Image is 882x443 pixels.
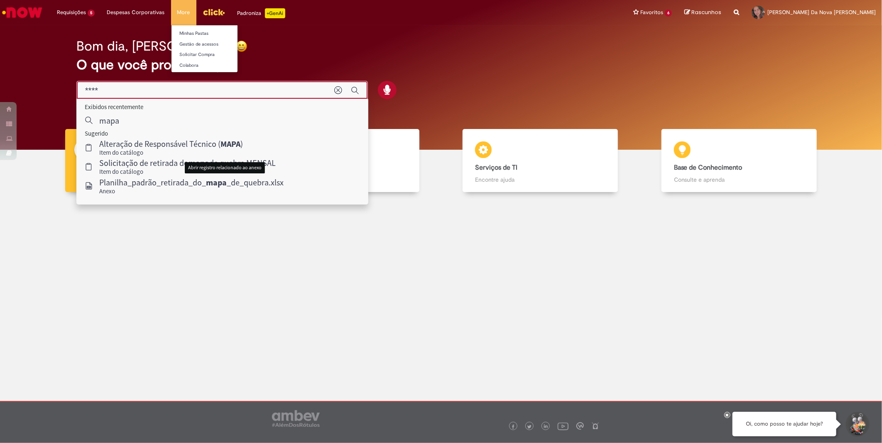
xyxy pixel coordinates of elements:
[171,29,263,38] a: Minhas Pastas
[1,4,44,21] img: ServiceNow
[238,8,285,18] div: Padroniza
[592,422,599,430] img: logo_footer_naosei.png
[76,39,235,54] h2: Bom dia, [PERSON_NAME]
[171,61,263,70] a: Colabora
[171,40,263,49] a: Gestão de acessos
[576,422,584,430] img: logo_footer_workplace.png
[76,58,806,72] h2: O que você procura hoje?
[674,163,742,172] b: Base de Conhecimento
[57,8,86,17] span: Requisições
[511,425,515,429] img: logo_footer_facebook.png
[441,129,640,192] a: Serviços de TI Encontre ajuda
[171,50,263,59] a: Solicitar Compra
[475,163,517,172] b: Serviços de TI
[674,175,804,184] p: Consulte e aprenda
[88,10,95,17] span: 5
[544,424,548,429] img: logo_footer_linkedin.png
[203,6,225,18] img: click_logo_yellow_360x200.png
[767,9,876,16] span: [PERSON_NAME] Da Nova [PERSON_NAME]
[665,10,672,17] span: 6
[265,8,285,18] p: +GenAi
[171,25,238,73] ul: More
[558,421,568,431] img: logo_footer_youtube.png
[733,412,836,436] div: Oi, como posso te ajudar hoje?
[640,8,663,17] span: Favoritos
[527,425,532,429] img: logo_footer_twitter.png
[640,129,839,192] a: Base de Conhecimento Consulte e aprenda
[44,129,243,192] a: Tirar dúvidas Tirar dúvidas com Lupi Assist e Gen Ai
[107,8,165,17] span: Despesas Corporativas
[235,40,247,52] img: happy-face.png
[684,9,721,17] a: Rascunhos
[177,8,190,17] span: More
[272,410,320,427] img: logo_footer_ambev_rotulo_gray.png
[475,175,605,184] p: Encontre ajuda
[845,412,870,437] button: Iniciar Conversa de Suporte
[691,8,721,16] span: Rascunhos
